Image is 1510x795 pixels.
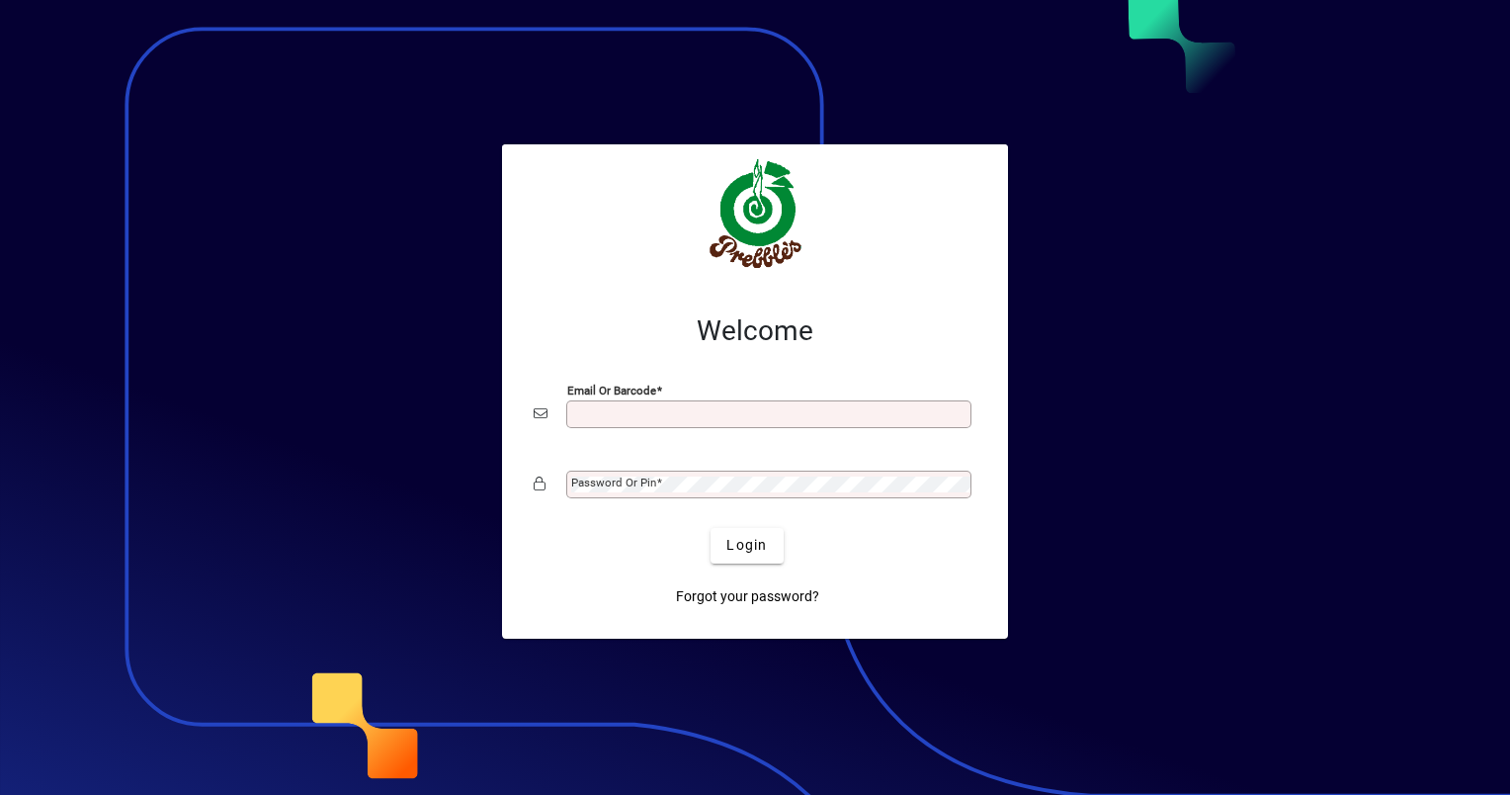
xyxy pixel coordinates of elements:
[567,383,656,397] mat-label: Email or Barcode
[571,476,656,489] mat-label: Password or Pin
[711,528,783,564] button: Login
[668,579,827,615] a: Forgot your password?
[534,314,976,348] h2: Welcome
[726,535,767,556] span: Login
[676,586,819,607] span: Forgot your password?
